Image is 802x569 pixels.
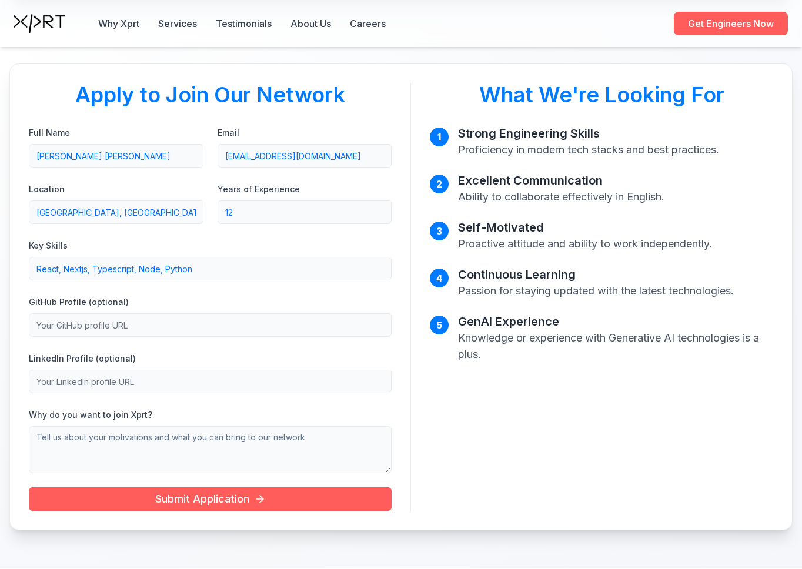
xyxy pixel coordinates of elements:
[218,128,239,138] label: Email
[458,236,712,252] p: Proactive attitude and ability to work independently.
[674,12,788,35] a: Get Engineers Now
[158,16,197,31] button: Services
[458,313,773,330] h3: GenAI Experience
[458,219,712,236] h3: Self-Motivated
[216,16,272,31] button: Testimonials
[458,283,734,299] p: Passion for staying updated with the latest technologies.
[29,128,70,138] label: Full Name
[430,128,449,146] div: 1
[29,240,68,250] label: Key Skills
[218,200,392,224] input: Years of professional experience
[98,16,139,31] button: Why Xprt
[430,83,773,106] h2: What We're Looking For
[29,83,392,106] h2: Apply to Join Our Network
[218,184,300,194] label: Years of Experience
[29,297,129,307] label: GitHub Profile (optional)
[29,487,392,511] button: Submit Application
[458,189,664,205] p: Ability to collaborate effectively in English.
[29,410,152,420] label: Why do you want to join Xprt?
[29,144,203,168] input: Your full name
[218,144,392,168] input: Your email address
[458,266,734,283] h3: Continuous Learning
[29,313,392,337] input: Your GitHub profile URL
[430,222,449,240] div: 3
[155,491,266,507] span: Submit Application
[458,330,773,363] p: Knowledge or experience with Generative AI technologies is a plus.
[430,269,449,287] div: 4
[29,353,136,363] label: LinkedIn Profile (optional)
[430,316,449,334] div: 5
[458,142,719,158] p: Proficiency in modern tech stacks and best practices.
[29,184,65,194] label: Location
[458,125,719,142] h3: Strong Engineering Skills
[29,200,203,224] input: Your city and country
[430,175,449,193] div: 2
[29,370,392,393] input: Your LinkedIn profile URL
[350,16,386,31] a: Careers
[290,16,331,31] a: About Us
[458,172,664,189] h3: Excellent Communication
[29,257,392,280] input: e.g., React, Node.js, Python, AWS, GenAI
[14,14,65,33] img: Xprt Logo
